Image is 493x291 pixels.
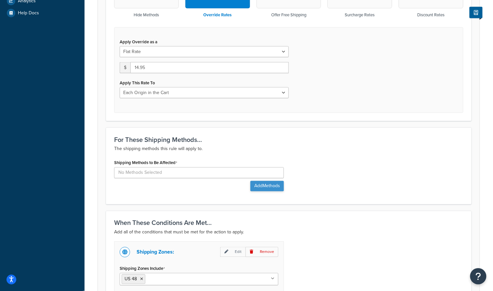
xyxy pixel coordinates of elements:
[120,39,157,44] label: Apply Override as a
[470,7,483,18] button: Show Help Docs
[246,247,278,257] p: Remove
[5,7,80,19] a: Help Docs
[114,136,463,143] h3: For These Shipping Methods...
[250,181,284,191] button: AddMethods
[120,80,155,85] label: Apply This Rate To
[125,276,137,283] span: US 48
[114,167,284,178] input: No Methods Selected
[137,248,174,257] p: Shipping Zones:
[114,160,177,166] label: Shipping Methods to Be Affected
[18,10,39,16] span: Help Docs
[418,13,445,17] h3: Discount Rates
[114,229,463,236] p: Add all of the conditions that must be met for the action to apply.
[134,13,159,17] h3: Hide Methods
[114,145,463,153] p: The shipping methods this rule will apply to.
[114,219,463,227] h3: When These Conditions Are Met...
[204,13,232,17] h3: Override Rates
[470,268,486,284] button: Open Resource Center
[120,266,165,271] label: Shipping Zones Include
[120,62,130,73] span: $
[345,13,375,17] h3: Surcharge Rates
[220,247,246,257] p: Edit
[271,13,306,17] h3: Offer Free Shipping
